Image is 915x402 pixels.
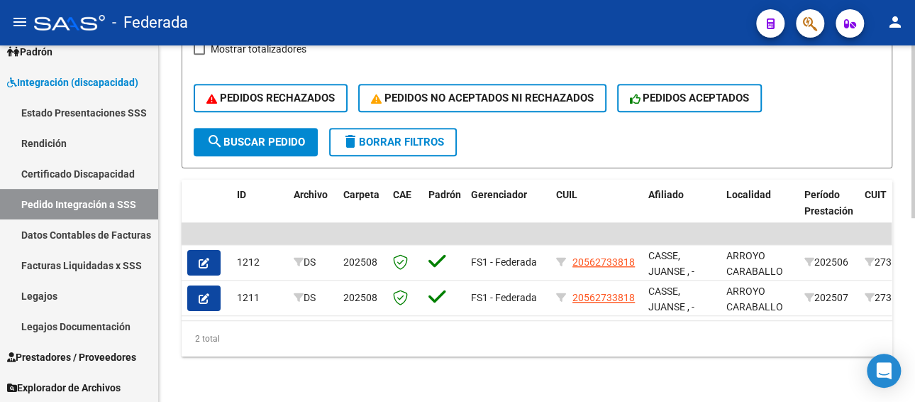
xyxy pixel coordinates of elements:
span: CASSE, JUANSE , - [648,286,694,313]
span: FS1 - Federada [471,292,537,303]
div: 1211 [237,290,282,306]
span: PEDIDOS RECHAZADOS [206,92,335,104]
span: CASSE, JUANSE , - [648,250,694,278]
button: Buscar Pedido [194,128,318,156]
span: Localidad [726,189,771,200]
span: 202508 [343,292,377,303]
span: Borrar Filtros [342,136,444,148]
span: Archivo [294,189,328,200]
button: PEDIDOS RECHAZADOS [194,84,348,112]
span: FS1 - Federada [471,256,537,268]
datatable-header-cell: Gerenciador [465,180,550,242]
span: - Federada [112,7,188,38]
div: DS [294,254,332,271]
span: ID [237,189,246,200]
mat-icon: menu [11,13,28,31]
div: 202507 [804,290,853,306]
datatable-header-cell: Localidad [721,180,799,242]
div: DS [294,290,332,306]
span: Padrón [428,189,461,200]
span: 20562733818 [572,292,635,303]
span: CAE [393,189,411,200]
mat-icon: search [206,133,223,150]
datatable-header-cell: CAE [387,180,423,242]
div: 202506 [804,254,853,271]
datatable-header-cell: CUIL [550,180,643,242]
span: CUIL [556,189,577,200]
span: PEDIDOS NO ACEPTADOS NI RECHAZADOS [371,92,594,104]
datatable-header-cell: Padrón [423,180,465,242]
span: Carpeta [343,189,379,200]
span: Afiliado [648,189,684,200]
span: Mostrar totalizadores [211,40,306,58]
button: PEDIDOS ACEPTADOS [617,84,762,112]
datatable-header-cell: Período Prestación [799,180,859,242]
span: Buscar Pedido [206,136,305,148]
datatable-header-cell: ID [231,180,288,242]
span: PEDIDOS ACEPTADOS [630,92,750,104]
span: ARROYO CARABALLO [726,250,783,278]
button: PEDIDOS NO ACEPTADOS NI RECHAZADOS [358,84,606,112]
span: Gerenciador [471,189,527,200]
mat-icon: person [887,13,904,31]
span: Padrón [7,44,52,60]
span: Integración (discapacidad) [7,75,138,90]
span: Período Prestación [804,189,853,217]
mat-icon: delete [342,133,359,150]
button: Borrar Filtros [329,128,457,156]
span: 202508 [343,256,377,268]
span: CUIT [865,189,887,200]
datatable-header-cell: Archivo [288,180,338,242]
span: ARROYO CARABALLO [726,286,783,313]
datatable-header-cell: Afiliado [643,180,721,242]
span: Prestadores / Proveedores [7,349,136,365]
datatable-header-cell: Carpeta [338,180,387,242]
div: 1212 [237,254,282,271]
span: Explorador de Archivos [7,380,121,396]
span: 20562733818 [572,256,635,268]
div: 2 total [182,321,892,357]
div: Open Intercom Messenger [867,354,901,388]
